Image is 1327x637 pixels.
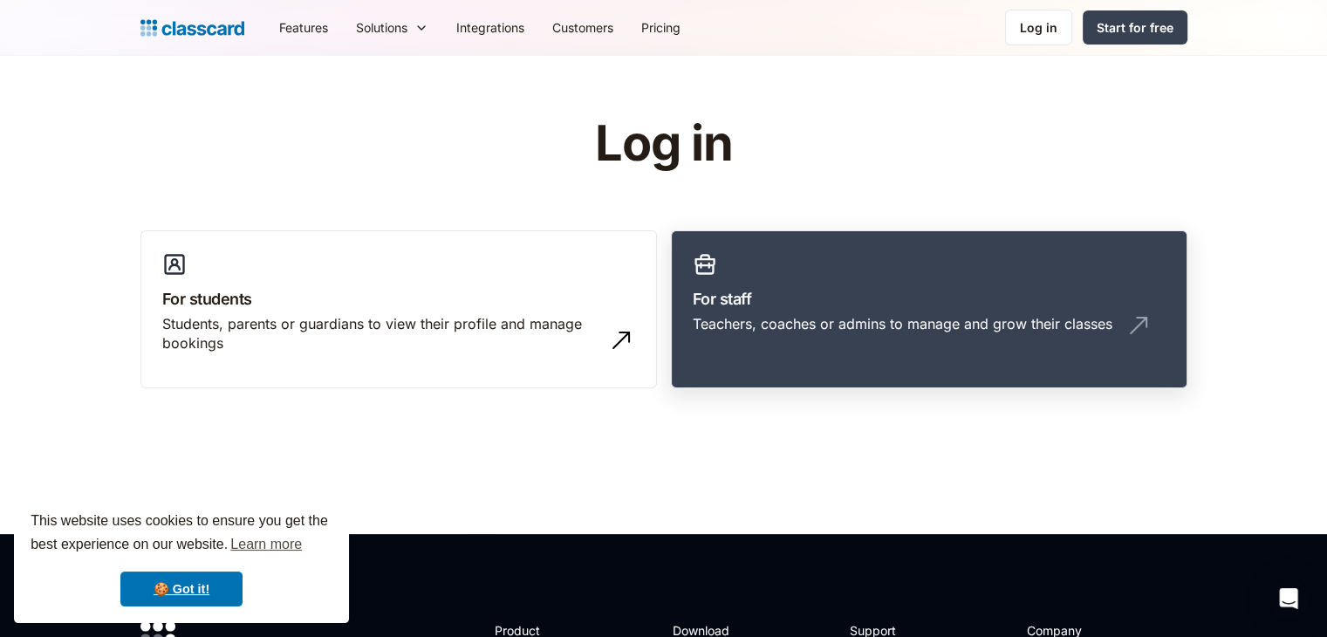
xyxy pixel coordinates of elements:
a: home [140,16,244,40]
div: Start for free [1097,18,1173,37]
a: Pricing [627,8,694,47]
h3: For staff [693,287,1166,311]
div: Students, parents or guardians to view their profile and manage bookings [162,314,600,353]
a: Features [265,8,342,47]
div: Log in [1020,18,1057,37]
a: learn more about cookies [228,531,304,558]
a: Customers [538,8,627,47]
div: cookieconsent [14,494,349,623]
a: Integrations [442,8,538,47]
div: Teachers, coaches or admins to manage and grow their classes [693,314,1112,333]
a: dismiss cookie message [120,572,243,606]
span: This website uses cookies to ensure you get the best experience on our website. [31,510,332,558]
h3: For students [162,287,635,311]
a: Start for free [1083,10,1187,45]
a: Log in [1005,10,1072,45]
a: For studentsStudents, parents or guardians to view their profile and manage bookings [140,230,657,389]
h1: Log in [386,117,941,171]
div: Solutions [356,18,407,37]
div: Open Intercom Messenger [1268,578,1310,620]
div: Solutions [342,8,442,47]
a: For staffTeachers, coaches or admins to manage and grow their classes [671,230,1187,389]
